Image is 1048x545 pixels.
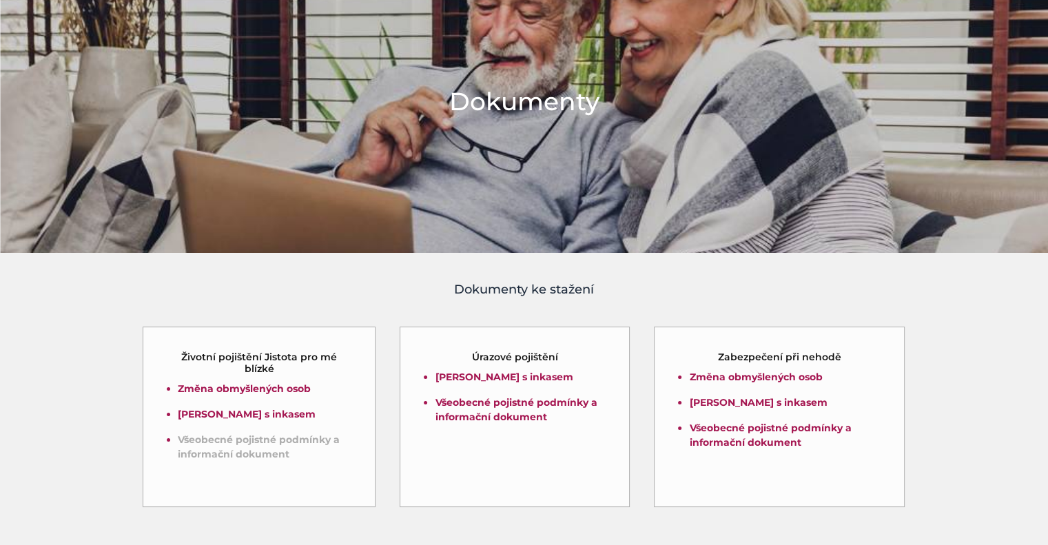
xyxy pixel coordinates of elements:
[178,408,316,420] a: [PERSON_NAME] s inkasem
[178,433,340,460] a: Všeobecné pojistné podmínky a informační dokument
[472,351,558,363] h5: Úrazové pojištění
[449,84,599,119] h1: Dokumenty
[435,396,597,423] a: Všeobecné pojistné podmínky a informační dokument
[435,371,573,383] a: [PERSON_NAME] s inkasem
[178,382,311,395] a: Změna obmyšlených osob
[718,351,841,363] h5: Zabezpečení při nehodě
[689,422,851,449] a: Všeobecné pojistné podmínky a informační dokument
[142,280,907,299] h4: Dokumenty ke stažení
[689,396,827,409] a: [PERSON_NAME] s inkasem
[167,351,351,375] h5: Životní pojištění Jistota pro mé blízké
[689,371,822,383] a: Změna obmyšlených osob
